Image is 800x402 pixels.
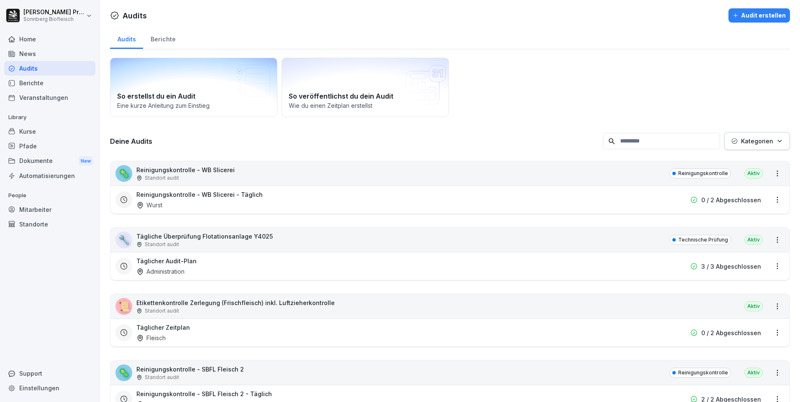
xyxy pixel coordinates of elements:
p: 0 / 2 Abgeschlossen [701,328,761,337]
div: 🦠 [115,364,132,381]
h3: Reinigungskontrolle - WB Slicerei - Täglich [136,190,263,199]
p: Standort audit [145,307,179,315]
p: Wie du einen Zeitplan erstellst [289,101,442,110]
p: 3 / 3 Abgeschlossen [701,262,761,271]
a: Audits [4,61,95,76]
a: Pfade [4,139,95,153]
a: News [4,46,95,61]
a: Home [4,32,95,46]
p: Standort audit [145,174,179,182]
h3: Reinigungskontrolle - SBFL Fleisch 2 - Täglich [136,389,272,398]
div: Aktiv [744,301,763,311]
p: Sonnberg Biofleisch [23,16,85,22]
p: Standort audit [145,241,179,248]
a: So erstellst du ein AuditEine kurze Anleitung zum Einstieg [110,58,277,117]
a: Berichte [4,76,95,90]
div: Aktiv [744,168,763,178]
p: Reinigungskontrolle [678,369,728,377]
h2: So veröffentlichst du dein Audit [289,91,442,101]
a: Mitarbeiter [4,202,95,217]
div: Support [4,366,95,381]
div: Administration [136,267,185,276]
a: Standorte [4,217,95,232]
div: 🔧 [115,232,132,248]
a: Berichte [143,28,183,49]
p: Reinigungskontrolle [678,170,728,177]
p: Reinigungskontrolle - SBFL Fleisch 2 [136,365,244,374]
a: So veröffentlichst du dein AuditWie du einen Zeitplan erstellst [282,58,449,117]
p: Kategorien [741,137,773,145]
button: Audit erstellen [728,8,790,23]
div: 🦠 [115,165,132,182]
h3: Täglicher Audit-Plan [136,257,197,265]
h3: Täglicher Zeitplan [136,323,190,332]
p: Eine kurze Anleitung zum Einstieg [117,101,270,110]
div: 📜 [115,298,132,315]
div: Fleisch [136,333,166,342]
a: DokumenteNew [4,153,95,169]
p: Standort audit [145,374,179,381]
div: Aktiv [744,368,763,378]
a: Automatisierungen [4,168,95,183]
div: Audit erstellen [733,11,786,20]
p: 0 / 2 Abgeschlossen [701,196,761,204]
p: Technische Prüfung [678,236,728,244]
div: Aktiv [744,235,763,245]
a: Einstellungen [4,381,95,395]
button: Kategorien [724,132,790,150]
div: New [79,156,93,166]
div: Dokumente [4,153,95,169]
a: Audits [110,28,143,49]
p: Tägliche Überprüfung Flotationsanlage Y4025 [136,232,273,241]
div: Wurst [136,201,162,209]
h2: So erstellst du ein Audit [117,91,270,101]
p: People [4,189,95,202]
h3: Deine Audits [110,137,599,146]
a: Kurse [4,124,95,139]
p: Etikettenkontrolle Zerlegung (Frischfleisch) inkl. Luftzieherkontrolle [136,298,335,307]
p: [PERSON_NAME] Preßlauer [23,9,85,16]
p: Library [4,111,95,124]
h1: Audits [123,10,147,21]
p: Reinigungskontrolle - WB Slicerei [136,165,235,174]
a: Veranstaltungen [4,90,95,105]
